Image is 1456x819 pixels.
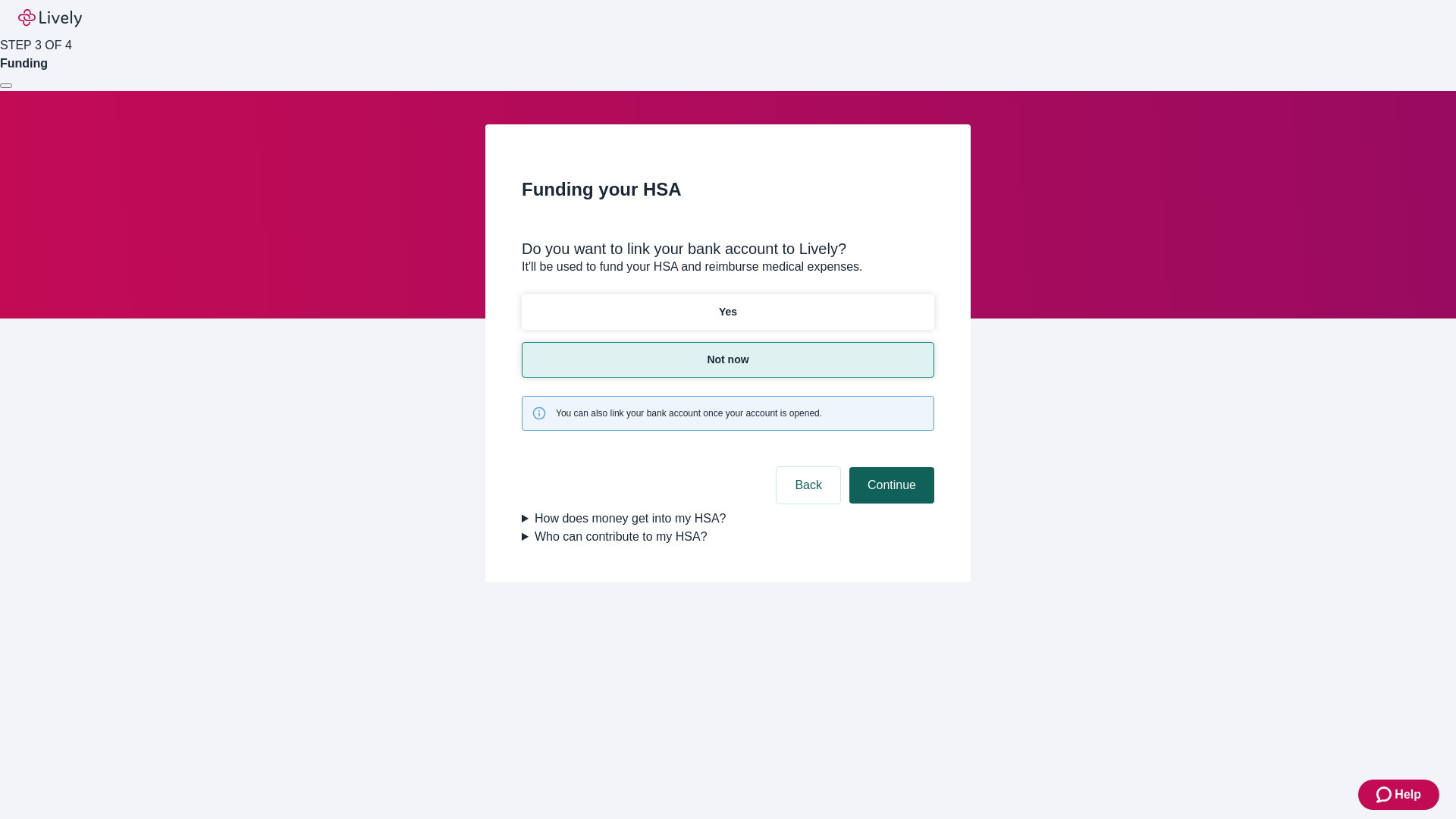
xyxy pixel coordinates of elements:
button: Yes [522,294,934,330]
img: Lively [18,9,82,27]
p: It'll be used to fund your HSA and reimburse medical expenses. [522,258,934,276]
button: Continue [849,467,934,504]
div: Do you want to link your bank account to Lively? [522,240,934,258]
svg: Zendesk support icon [1376,786,1395,804]
h2: Funding your HSA [522,176,934,203]
span: You can also link your bank account once your account is opened. [556,406,822,420]
button: Back [777,467,840,504]
button: Not now [522,342,934,378]
button: Zendesk support iconHelp [1358,780,1439,810]
span: Help [1395,786,1421,804]
summary: How does money get into my HSA? [522,510,934,528]
summary: Who can contribute to my HSA? [522,528,934,546]
p: Not now [707,352,748,368]
p: Yes [719,304,737,320]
